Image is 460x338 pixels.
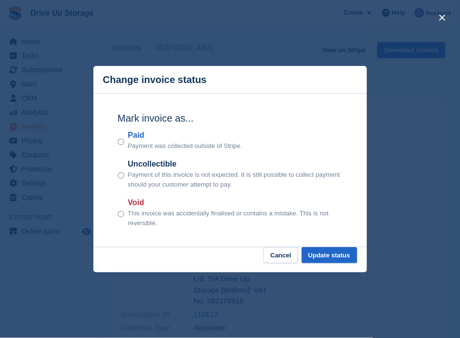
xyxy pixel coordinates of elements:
[128,141,242,151] p: Payment was collected outside of Stripe.
[128,158,343,170] label: Uncollectible
[118,111,343,126] h2: Mark invoice as...
[263,247,298,263] button: Cancel
[103,74,207,85] p: Change invoice status
[128,129,242,141] label: Paid
[128,209,343,228] p: This invoice was accidentally finalised or contains a mistake. This is not reversible.
[128,170,343,189] p: Payment of this invoice is not expected. It is still possible to collect payment should your cust...
[302,247,357,263] button: Update status
[128,197,343,209] label: Void
[435,10,450,25] button: close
